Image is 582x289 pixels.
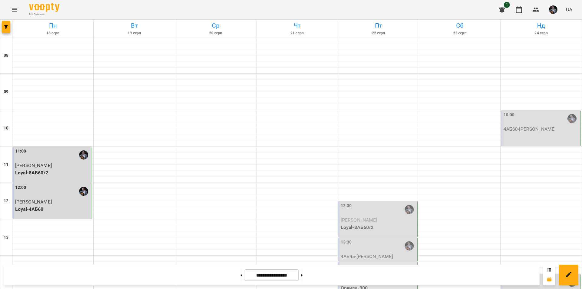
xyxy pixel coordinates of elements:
[566,6,572,13] span: UA
[341,253,416,260] p: 4АБ45 - [PERSON_NAME]
[549,5,557,14] img: d409717b2cc07cfe90b90e756120502c.jpg
[176,30,255,36] h6: 20 серп
[29,12,59,16] span: For Business
[564,4,575,15] button: UA
[257,30,336,36] h6: 21 серп
[176,21,255,30] h6: Ср
[420,21,499,30] h6: Сб
[4,161,8,168] h6: 11
[15,206,91,213] p: Loyal-4АБ60
[502,30,581,36] h6: 24 серп
[4,234,8,241] h6: 13
[257,21,336,30] h6: Чт
[4,52,8,59] h6: 08
[405,205,414,214] img: Олексій КОЧЕТОВ
[79,187,88,196] img: Олексій КОЧЕТОВ
[29,3,59,12] img: Voopty Logo
[4,89,8,95] h6: 09
[405,241,414,250] img: Олексій КОЧЕТОВ
[95,21,174,30] h6: Вт
[567,114,577,123] img: Олексій КОЧЕТОВ
[341,224,416,231] p: Loyal-8АБ60/2
[15,163,52,168] span: [PERSON_NAME]
[341,217,377,223] span: [PERSON_NAME]
[15,199,52,205] span: [PERSON_NAME]
[341,203,352,209] label: 12:30
[4,125,8,132] h6: 10
[79,150,88,160] img: Олексій КОЧЕТОВ
[339,30,418,36] h6: 22 серп
[504,2,510,8] span: 1
[502,21,581,30] h6: Нд
[13,21,92,30] h6: Пн
[15,169,91,176] p: Loyal-8АБ60/2
[95,30,174,36] h6: 19 серп
[341,239,352,246] label: 13:30
[339,21,418,30] h6: Пт
[13,30,92,36] h6: 18 серп
[420,30,499,36] h6: 23 серп
[7,2,22,17] button: Menu
[15,184,26,191] label: 12:00
[4,198,8,204] h6: 12
[503,112,515,118] label: 10:00
[15,148,26,155] label: 11:00
[503,126,579,133] p: 4АБ60 - [PERSON_NAME]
